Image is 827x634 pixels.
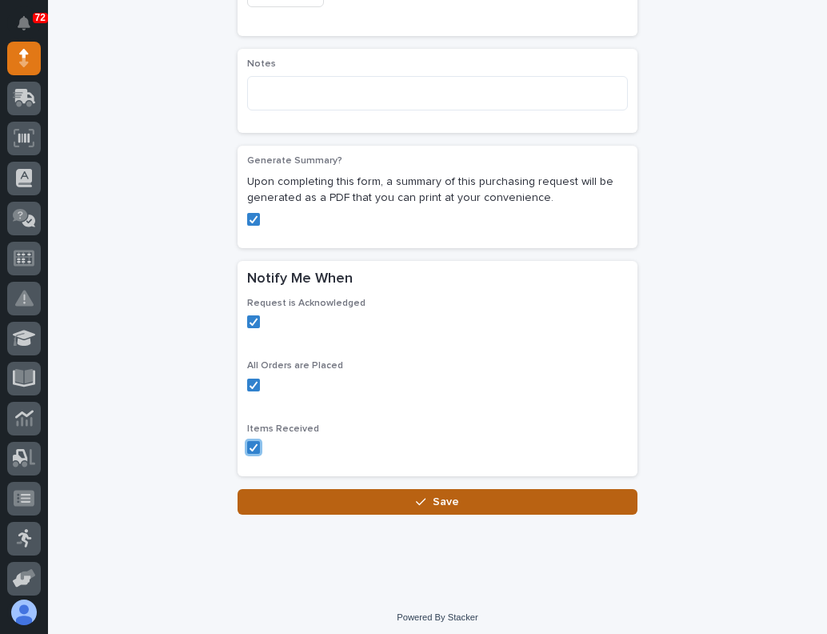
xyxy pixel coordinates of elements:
p: 72 [35,12,46,23]
div: Notifications72 [20,16,41,42]
span: Generate Summary? [247,156,342,166]
button: Notifications [7,6,41,40]
span: Notes [247,59,276,69]
p: Upon completing this form, a summary of this purchasing request will be generated as a PDF that y... [247,174,628,207]
span: Request is Acknowledged [247,299,366,308]
a: Powered By Stacker [397,612,477,622]
span: Items Received [247,424,319,434]
span: All Orders are Placed [247,361,343,371]
span: Save [433,495,459,509]
button: Save [238,489,637,515]
button: users-avatar [7,596,41,629]
h2: Notify Me When [247,271,353,288]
